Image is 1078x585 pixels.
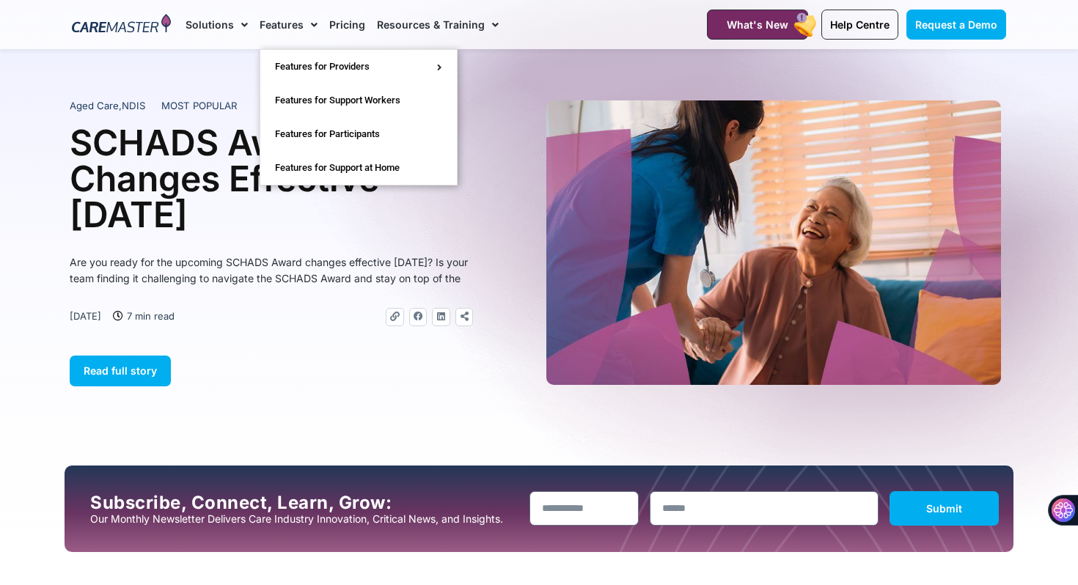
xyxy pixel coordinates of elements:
time: [DATE] [70,310,101,322]
a: Features for Providers [260,50,457,84]
span: MOST POPULAR [161,99,238,114]
img: A heartwarming moment where a support worker in a blue uniform, with a stethoscope draped over he... [546,100,1001,385]
span: Submit [926,502,962,515]
span: , [70,100,145,111]
p: Are you ready for the upcoming SCHADS Award changes effective [DATE]? Is your team finding it cha... [70,254,473,287]
img: CareMaster Logo [72,14,171,36]
span: NDIS [122,100,145,111]
a: Read full story [70,356,171,386]
h1: SCHADS Award Changes Effective [DATE] [70,125,473,232]
span: Help Centre [830,18,890,31]
span: Aged Care [70,100,119,111]
button: Submit [890,491,999,526]
a: Features for Support at Home [260,151,457,185]
span: Read full story [84,364,157,377]
span: What's New [727,18,788,31]
a: Features for Participants [260,117,457,151]
span: Request a Demo [915,18,997,31]
a: Help Centre [821,10,898,40]
a: Features for Support Workers [260,84,457,117]
ul: Features [260,49,458,185]
a: What's New [707,10,808,40]
p: Our Monthly Newsletter Delivers Care Industry Innovation, Critical News, and Insights. [90,513,518,525]
h2: Subscribe, Connect, Learn, Grow: [90,493,518,513]
span: 7 min read [123,308,175,324]
a: Request a Demo [906,10,1006,40]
